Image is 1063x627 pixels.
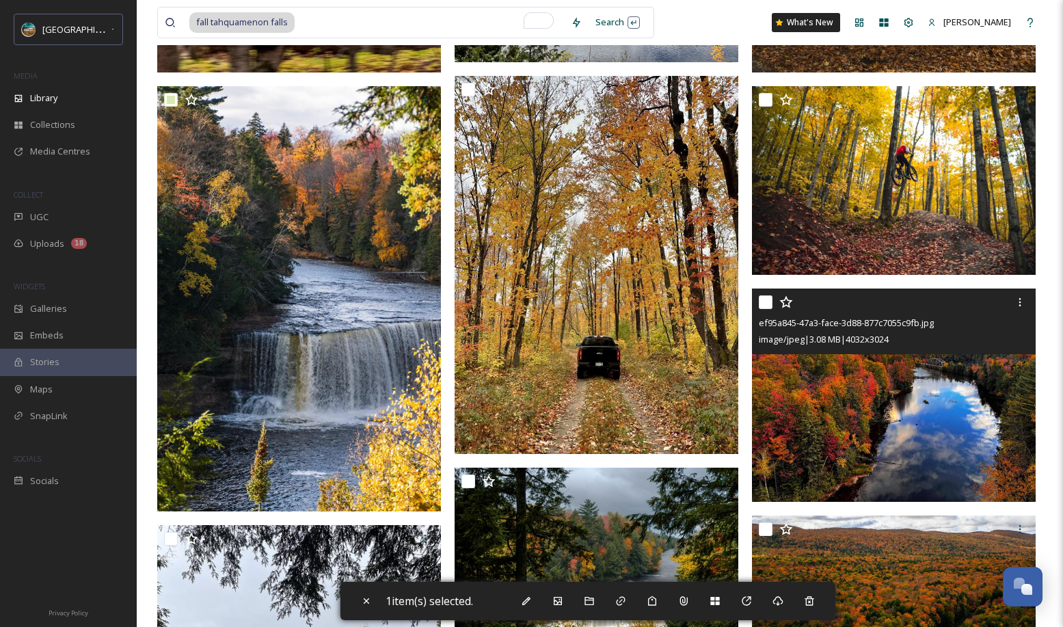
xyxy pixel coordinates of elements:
img: 827b7b59-c37f-7906-0eb2-7f7ee7f30f8b.jpg [455,76,738,454]
span: Galleries [30,302,67,315]
span: ef95a845-47a3-face-3d88-877c7055c9fb.jpg [759,317,934,329]
span: COLLECT [14,189,43,200]
span: 1 item(s) selected. [386,593,473,609]
input: To enrich screen reader interactions, please activate Accessibility in Grammarly extension settings [296,8,564,38]
span: SOCIALS [14,453,41,464]
span: Collections [30,118,75,131]
span: Media Centres [30,145,90,158]
div: 18 [71,238,87,249]
img: 0def5d63-adb9-3fef-d186-33f736737f57.jpg [752,86,1036,276]
img: Snapsea%20Profile.jpg [22,23,36,36]
img: ef95a845-47a3-face-3d88-877c7055c9fb.jpg [752,289,1036,501]
span: Library [30,92,57,105]
span: Maps [30,383,53,396]
a: What's New [772,13,840,32]
button: Open Chat [1003,567,1042,606]
div: Search [589,9,647,36]
span: image/jpeg | 3.08 MB | 4032 x 3024 [759,333,889,345]
span: SnapLink [30,410,68,423]
span: UGC [30,211,49,224]
span: Stories [30,356,59,369]
a: Privacy Policy [49,604,88,620]
span: fall tahquamenon falls [189,12,295,32]
span: MEDIA [14,70,38,81]
span: [PERSON_NAME] [943,16,1011,28]
img: bd7d125f-19e5-35d7-f801-4e9c45a7ea40.jpg [157,86,441,512]
span: Privacy Policy [49,609,88,617]
span: [GEOGRAPHIC_DATA][US_STATE] [42,23,176,36]
span: Embeds [30,329,64,342]
a: [PERSON_NAME] [921,9,1018,36]
span: Uploads [30,237,64,250]
span: Socials [30,475,59,488]
span: WIDGETS [14,281,45,291]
